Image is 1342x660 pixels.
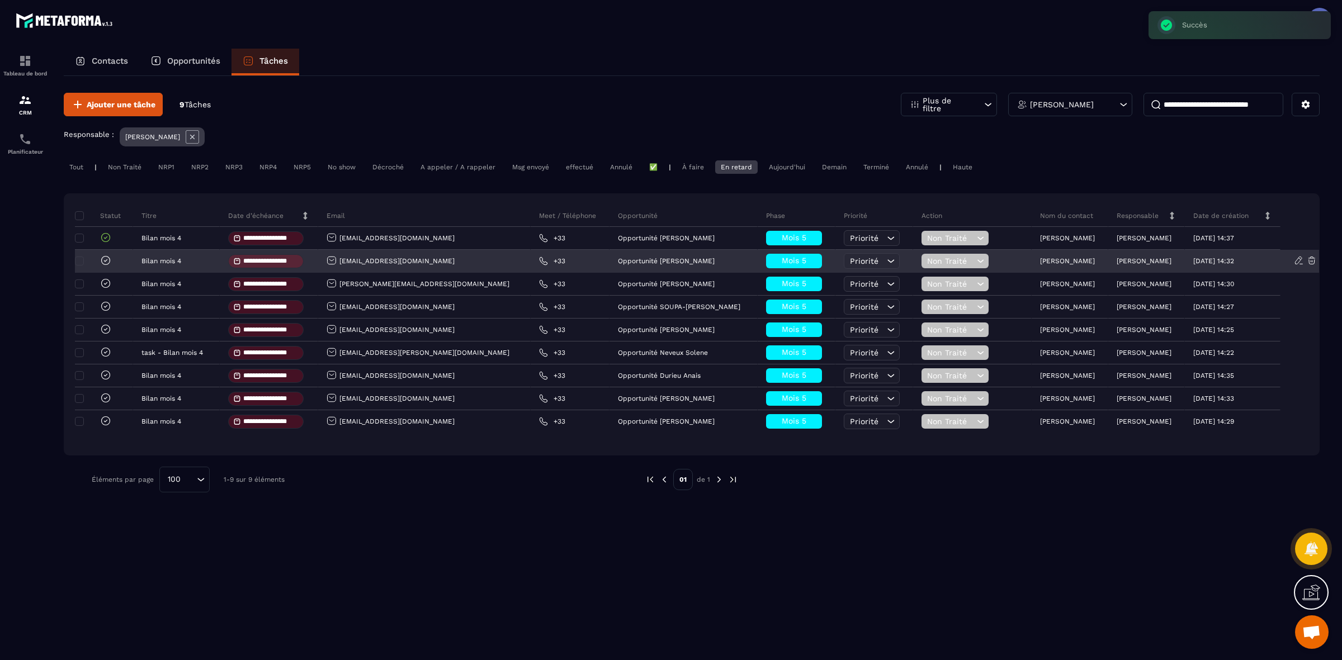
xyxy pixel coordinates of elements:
[18,93,32,107] img: formation
[927,234,974,243] span: Non Traité
[1040,257,1095,265] p: [PERSON_NAME]
[1117,303,1171,311] p: [PERSON_NAME]
[64,130,114,139] p: Responsable :
[1040,417,1095,425] p: [PERSON_NAME]
[64,160,89,174] div: Tout
[220,160,248,174] div: NRP3
[327,211,345,220] p: Email
[141,211,157,220] p: Titre
[3,85,48,124] a: formationformationCRM
[87,99,155,110] span: Ajouter une tâche
[1193,257,1234,265] p: [DATE] 14:32
[539,257,565,265] a: +33
[141,303,181,311] p: Bilan mois 4
[539,371,565,380] a: +33
[539,348,565,357] a: +33
[1040,326,1095,334] p: [PERSON_NAME]
[715,160,758,174] div: En retard
[850,257,878,265] span: Priorité
[539,234,565,243] a: +33
[1040,303,1095,311] p: [PERSON_NAME]
[141,326,181,334] p: Bilan mois 4
[644,160,663,174] div: ✅
[1117,395,1171,402] p: [PERSON_NAME]
[618,326,715,334] p: Opportunité [PERSON_NAME]
[64,49,139,75] a: Contacts
[1193,349,1234,357] p: [DATE] 14:22
[141,417,181,425] p: Bilan mois 4
[1193,303,1234,311] p: [DATE] 14:27
[185,473,194,486] input: Search for option
[645,474,655,485] img: prev
[539,279,565,288] a: +33
[850,302,878,311] span: Priorité
[782,256,806,265] span: Mois 5
[153,160,180,174] div: NRP1
[92,476,154,483] p: Éléments par page
[78,211,121,220] p: Statut
[507,160,555,174] div: Msg envoyé
[1193,326,1234,334] p: [DATE] 14:25
[659,474,669,485] img: prev
[1193,417,1234,425] p: [DATE] 14:29
[16,10,116,31] img: logo
[618,349,708,357] p: Opportunité Neveux Solene
[618,234,715,242] p: Opportunité [PERSON_NAME]
[1193,372,1234,379] p: [DATE] 14:35
[782,416,806,425] span: Mois 5
[850,394,878,403] span: Priorité
[697,475,710,484] p: de 1
[64,93,163,116] button: Ajouter une tâche
[539,394,565,403] a: +33
[1117,349,1171,357] p: [PERSON_NAME]
[224,476,285,483] p: 1-9 sur 9 éléments
[850,325,878,334] span: Priorité
[850,279,878,288] span: Priorité
[18,132,32,146] img: scheduler
[560,160,599,174] div: effectué
[141,234,181,242] p: Bilan mois 4
[228,211,283,220] p: Date d’échéance
[677,160,710,174] div: À faire
[141,280,181,288] p: Bilan mois 4
[618,372,701,379] p: Opportunité Durieu Anais
[141,257,181,265] p: Bilan mois 4
[367,160,409,174] div: Décroché
[850,417,878,426] span: Priorité
[1193,211,1249,220] p: Date de création
[922,211,942,220] p: Action
[3,149,48,155] p: Planificateur
[164,473,185,486] span: 100
[139,49,231,75] a: Opportunités
[850,371,878,380] span: Priorité
[618,280,715,288] p: Opportunité [PERSON_NAME]
[673,469,693,490] p: 01
[186,160,214,174] div: NRP2
[844,211,867,220] p: Priorité
[927,279,974,288] span: Non Traité
[618,303,740,311] p: Opportunité SOUPA-[PERSON_NAME]
[539,211,596,220] p: Meet / Téléphone
[1117,211,1159,220] p: Responsable
[159,467,210,492] div: Search for option
[927,348,974,357] span: Non Traité
[18,54,32,68] img: formation
[125,133,180,141] p: [PERSON_NAME]
[185,100,211,109] span: Tâches
[927,371,974,380] span: Non Traité
[618,395,715,402] p: Opportunité [PERSON_NAME]
[782,325,806,334] span: Mois 5
[3,46,48,85] a: formationformationTableau de bord
[288,160,316,174] div: NRP5
[947,160,978,174] div: Haute
[782,233,806,242] span: Mois 5
[782,279,806,288] span: Mois 5
[618,211,658,220] p: Opportunité
[1117,234,1171,242] p: [PERSON_NAME]
[322,160,361,174] div: No show
[1040,372,1095,379] p: [PERSON_NAME]
[763,160,811,174] div: Aujourd'hui
[766,211,785,220] p: Phase
[1117,417,1171,425] p: [PERSON_NAME]
[539,417,565,426] a: +33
